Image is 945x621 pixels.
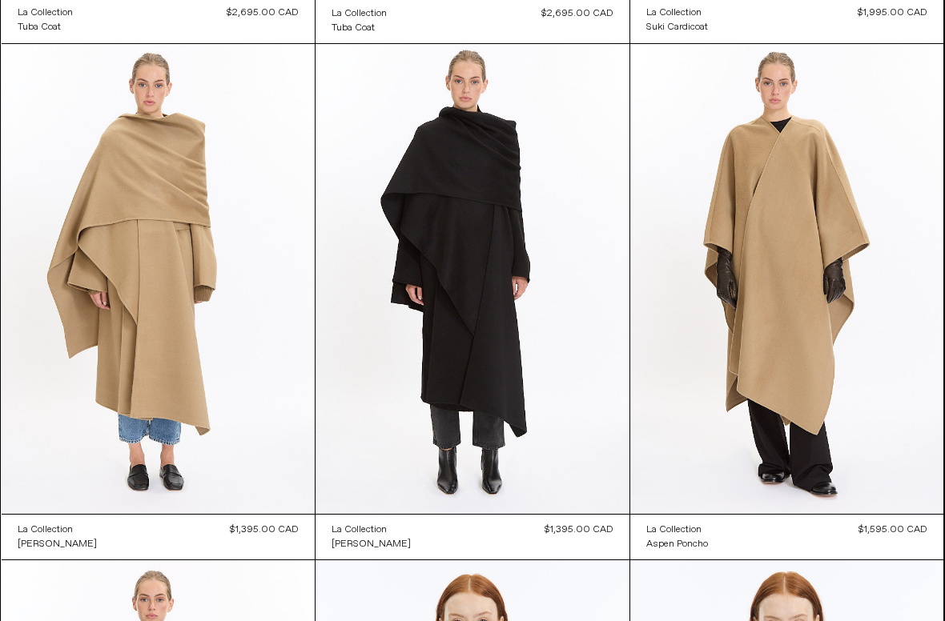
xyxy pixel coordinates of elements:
div: [PERSON_NAME] [332,538,411,551]
div: Suki Cardicoat [646,21,708,34]
div: La Collection [646,6,702,20]
a: [PERSON_NAME] [332,537,411,551]
a: La Collection [332,523,411,537]
div: Aspen Poncho [646,538,708,551]
div: [PERSON_NAME] [18,538,97,551]
a: La Collection [646,6,708,20]
div: $1,595.00 CAD [859,523,927,537]
a: La Collection [646,523,708,537]
div: $2,695.00 CAD [227,6,299,20]
a: La Collection [18,523,97,537]
a: La Collection [332,6,387,21]
div: Tuba Coat [18,21,61,34]
div: La Collection [332,7,387,21]
div: $1,395.00 CAD [230,523,299,537]
img: La Collection Aspen Poncho in grey [630,44,944,514]
a: Suki Cardicoat [646,20,708,34]
a: Tuba Coat [18,20,73,34]
div: La Collection [332,523,387,537]
a: Aspen Poncho [646,537,708,551]
div: $2,695.00 CAD [541,6,613,21]
img: La Collection Julie Scarf in grey [2,44,316,514]
div: $1,395.00 CAD [545,523,613,537]
a: [PERSON_NAME] [18,537,97,551]
div: $1,995.00 CAD [858,6,927,20]
div: Tuba Coat [332,22,375,35]
div: La Collection [646,523,702,537]
a: La Collection [18,6,73,20]
a: Tuba Coat [332,21,387,35]
img: La Collection Julie Scarf in black [316,44,629,515]
div: La Collection [18,523,73,537]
